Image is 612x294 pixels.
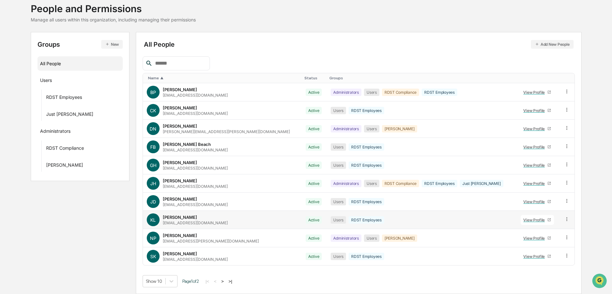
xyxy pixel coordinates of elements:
[150,108,156,113] span: CK
[4,78,44,90] a: 🖐️Preclearance
[521,251,554,261] a: View Profile
[204,279,211,284] button: |<
[306,180,322,187] div: Active
[163,220,228,225] div: [EMAIL_ADDRESS][DOMAIN_NAME]
[521,179,554,188] a: View Profile
[521,233,554,243] a: View Profile
[306,216,322,224] div: Active
[53,81,79,87] span: Attestations
[46,162,83,170] div: [PERSON_NAME]
[523,254,547,259] div: View Profile
[163,105,197,110] div: [PERSON_NAME]
[521,87,554,97] a: View Profile
[331,234,361,242] div: Administrators
[521,124,554,134] a: View Profile
[523,218,547,222] div: View Profile
[101,40,123,49] button: New
[331,162,346,169] div: Users
[44,78,82,90] a: 🗄️Attestations
[306,125,322,132] div: Active
[519,76,558,80] div: Toggle SortBy
[163,257,228,262] div: [EMAIL_ADDRESS][DOMAIN_NAME]
[521,215,554,225] a: View Profile
[521,160,554,170] a: View Profile
[163,166,228,171] div: [EMAIL_ADDRESS][DOMAIN_NAME]
[6,81,12,86] div: 🖐️
[382,89,419,96] div: RDST Compliance
[329,76,514,80] div: Toggle SortBy
[306,234,322,242] div: Active
[523,108,547,113] div: View Profile
[182,279,199,284] span: Page 1 of 2
[163,123,197,129] div: [PERSON_NAME]
[163,233,197,238] div: [PERSON_NAME]
[46,145,84,153] div: RDST Compliance
[163,160,197,165] div: [PERSON_NAME]
[6,13,117,24] p: How can we help?
[37,40,123,49] div: Groups
[349,198,384,205] div: RDST Employees
[422,180,457,187] div: RDST Employees
[364,125,379,132] div: Users
[331,125,361,132] div: Administrators
[523,236,547,241] div: View Profile
[46,81,52,86] div: 🗄️
[331,143,346,151] div: Users
[13,81,41,87] span: Preclearance
[331,253,346,260] div: Users
[22,49,105,55] div: Start new chat
[212,279,219,284] button: <
[422,89,457,96] div: RDST Employees
[523,90,547,95] div: View Profile
[521,106,554,115] a: View Profile
[591,273,609,290] iframe: Open customer support
[306,143,322,151] div: Active
[331,107,346,114] div: Users
[382,125,417,132] div: [PERSON_NAME]
[382,234,417,242] div: [PERSON_NAME]
[150,199,156,204] span: JD
[382,180,419,187] div: RDST Compliance
[150,144,156,150] span: FB
[364,234,379,242] div: Users
[109,51,117,59] button: Start new chat
[13,93,40,99] span: Data Lookup
[364,89,379,96] div: Users
[163,178,197,183] div: [PERSON_NAME]
[163,251,197,256] div: [PERSON_NAME]
[523,181,547,186] div: View Profile
[460,180,503,187] div: Just [PERSON_NAME]
[4,90,43,102] a: 🔎Data Lookup
[521,142,554,152] a: View Profile
[349,143,384,151] div: RDST Employees
[306,89,322,96] div: Active
[349,216,384,224] div: RDST Employees
[163,129,290,134] div: [PERSON_NAME][EMAIL_ADDRESS][PERSON_NAME][DOMAIN_NAME]
[331,198,346,205] div: Users
[144,40,574,49] div: All People
[150,163,156,168] span: GH
[349,253,384,260] div: RDST Employees
[523,163,547,168] div: View Profile
[565,76,572,80] div: Toggle SortBy
[46,111,93,119] div: Just [PERSON_NAME]
[331,216,346,224] div: Users
[6,93,12,99] div: 🔎
[45,108,78,113] a: Powered byPylon
[531,40,574,49] button: Add New People
[150,235,156,241] span: NP
[46,94,82,102] div: RDST Employees
[163,202,228,207] div: [EMAIL_ADDRESS][DOMAIN_NAME]
[349,162,384,169] div: RDST Employees
[31,17,196,22] div: Manage all users within this organization, including managing their permissions
[304,76,325,80] div: Toggle SortBy
[364,180,379,187] div: Users
[150,90,156,95] span: BP
[22,55,84,60] div: We're offline, we'll be back soon
[150,217,156,223] span: KL
[150,181,156,186] span: JH
[163,142,211,147] div: [PERSON_NAME] Beach
[306,198,322,205] div: Active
